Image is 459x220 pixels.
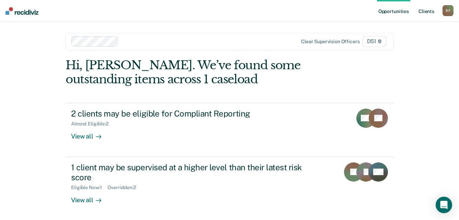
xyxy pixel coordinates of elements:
span: D51 [363,36,386,47]
div: Open Intercom Messenger [436,197,452,213]
div: Clear supervision officers [301,39,359,45]
div: View all [71,191,110,204]
div: Almost Eligible : 2 [71,121,114,127]
div: View all [71,127,110,140]
a: 2 clients may be eligible for Compliant ReportingAlmost Eligible:2View all [66,103,393,157]
img: Recidiviz [5,7,38,15]
div: 2 clients may be eligible for Compliant Reporting [71,109,312,119]
div: Overridden : 2 [107,185,141,191]
div: Eligible Now : 1 [71,185,107,191]
div: 1 client may be supervised at a higher level than their latest risk score [71,162,312,182]
button: RF [443,5,454,16]
div: Hi, [PERSON_NAME]. We’ve found some outstanding items across 1 caseload [66,58,328,86]
div: R F [443,5,454,16]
